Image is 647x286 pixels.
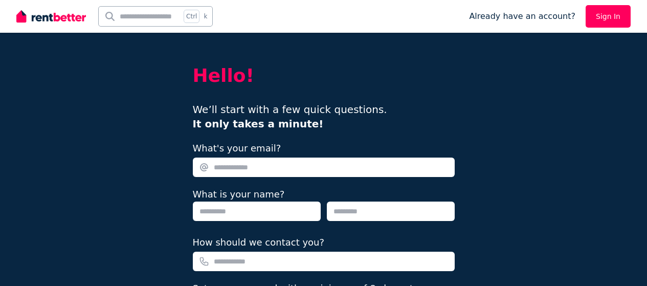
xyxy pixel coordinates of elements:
[193,118,324,130] b: It only takes a minute!
[586,5,631,28] a: Sign In
[193,141,281,156] label: What's your email?
[193,65,455,86] h2: Hello!
[184,10,199,23] span: Ctrl
[204,12,207,20] span: k
[193,103,387,130] span: We’ll start with a few quick questions.
[193,235,325,250] label: How should we contact you?
[193,189,285,200] label: What is your name?
[16,9,86,24] img: RentBetter
[469,10,575,23] span: Already have an account?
